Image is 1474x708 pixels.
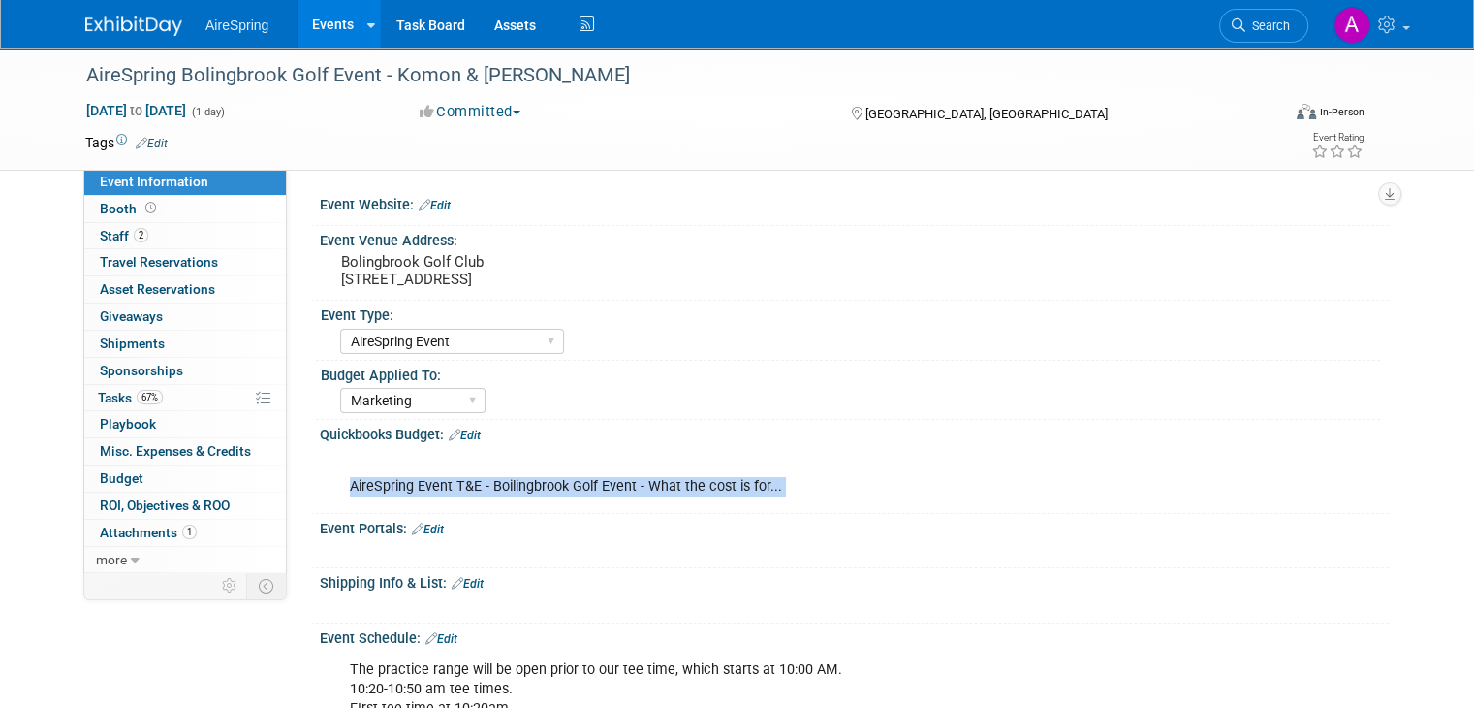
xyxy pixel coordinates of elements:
[425,632,457,646] a: Edit
[100,525,197,540] span: Attachments
[127,103,145,118] span: to
[341,253,744,288] pre: Bolingbrook Golf Club [STREET_ADDRESS]
[84,520,286,546] a: Attachments1
[100,416,156,432] span: Playbook
[100,498,230,513] span: ROI, Objectives & ROO
[1176,101,1364,130] div: Event Format
[320,190,1389,215] div: Event Website:
[85,102,187,119] span: [DATE] [DATE]
[213,573,247,598] td: Personalize Event Tab Strip
[452,577,484,591] a: Edit
[84,547,286,573] a: more
[336,448,1181,506] div: AireSpring Event T&E - Boilingbrook Golf Event - What the cost is for...
[84,249,286,275] a: Travel Reservations
[100,201,160,216] span: Booth
[137,390,163,404] span: 67%
[100,254,218,270] span: Travel Reservations
[321,301,1380,325] div: Event Type:
[84,466,286,492] a: Budget
[84,223,286,249] a: Staff2
[247,573,287,598] td: Toggle Event Tabs
[136,137,168,150] a: Edit
[320,568,1389,594] div: Shipping Info & List:
[134,228,148,242] span: 2
[190,106,225,118] span: (1 day)
[84,385,286,411] a: Tasks67%
[182,525,197,539] span: 1
[85,16,182,36] img: ExhibitDay
[449,429,481,442] a: Edit
[100,228,148,243] span: Staff
[205,17,268,33] span: AireSpring
[141,201,160,215] span: Booth not reserved yet
[79,58,1256,93] div: AireSpring Bolingbrook Golf Event - Komon & [PERSON_NAME]
[1319,105,1364,119] div: In-Person
[96,552,127,567] span: more
[412,523,444,536] a: Edit
[1311,133,1364,143] div: Event Rating
[100,336,165,351] span: Shipments
[84,331,286,357] a: Shipments
[84,438,286,465] a: Misc. Expenses & Credits
[84,411,286,437] a: Playbook
[98,390,163,405] span: Tasks
[419,199,451,212] a: Edit
[320,226,1389,250] div: Event Venue Address:
[320,624,1389,649] div: Event Schedule:
[84,276,286,303] a: Asset Reservations
[84,304,286,330] a: Giveaways
[1219,9,1308,43] a: Search
[321,361,1380,385] div: Budget Applied To:
[84,196,286,222] a: Booth
[1297,104,1316,119] img: Format-Inperson.png
[320,420,1389,445] div: Quickbooks Budget:
[100,281,215,297] span: Asset Reservations
[100,174,208,189] span: Event Information
[84,493,286,519] a: ROI, Objectives & ROO
[865,107,1108,121] span: [GEOGRAPHIC_DATA], [GEOGRAPHIC_DATA]
[413,102,528,122] button: Committed
[84,358,286,384] a: Sponsorships
[320,514,1389,539] div: Event Portals:
[1245,18,1290,33] span: Search
[100,308,163,324] span: Giveaways
[100,470,143,486] span: Budget
[100,443,251,459] span: Misc. Expenses & Credits
[1333,7,1370,44] img: Angie Handal
[100,363,183,378] span: Sponsorships
[84,169,286,195] a: Event Information
[85,133,168,152] td: Tags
